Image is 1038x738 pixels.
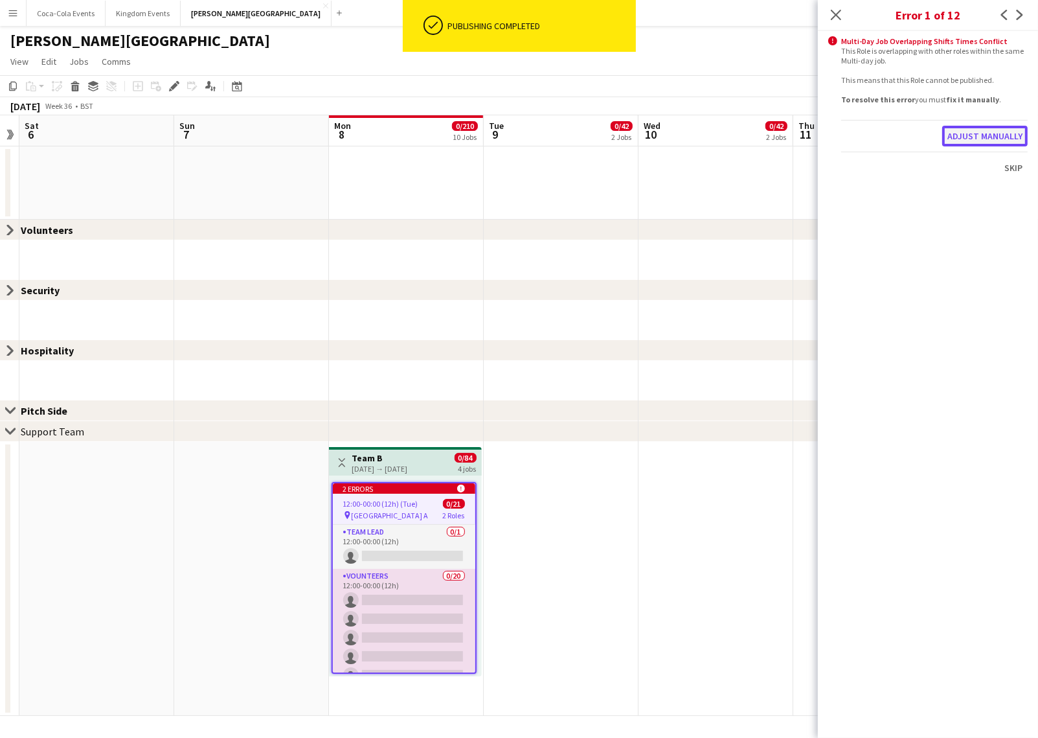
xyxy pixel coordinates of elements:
h1: [PERSON_NAME][GEOGRAPHIC_DATA] [10,31,270,51]
span: 10 [642,127,660,142]
app-job-card: 2 errors 12:00-00:00 (12h) (Tue)0/21 [GEOGRAPHIC_DATA] A2 RolesTeam Lead0/112:00-00:00 (12h) Voun... [332,482,477,674]
div: Pitch Side [21,404,78,417]
button: Kingdom Events [106,1,181,26]
div: 4 jobs [458,463,477,474]
span: 0/42 [765,121,787,131]
span: 0/84 [455,453,477,463]
span: 11 [796,127,815,142]
a: Comms [96,53,136,70]
span: Week 36 [43,101,75,111]
div: [DATE] [10,100,40,113]
b: fix it manually [946,95,999,104]
div: Security [21,284,70,297]
button: Coca-Cola Events [27,1,106,26]
a: Edit [36,53,62,70]
div: Multi-Day Job Overlapping Shifts Times Conflict [841,36,1028,46]
h3: Error 1 of 12 [818,6,1038,23]
span: [GEOGRAPHIC_DATA] A [352,511,429,520]
b: To resolve this error [841,95,915,104]
div: Support Team [21,425,84,438]
span: 6 [23,127,39,142]
div: Publishing completed [448,20,631,32]
span: Edit [41,56,56,67]
div: 2 Jobs [611,132,632,142]
span: Mon [334,120,351,132]
h3: Team B [352,452,408,464]
button: Skip [999,157,1028,178]
button: [PERSON_NAME][GEOGRAPHIC_DATA] [181,1,332,26]
span: 8 [332,127,351,142]
div: Volunteers [21,224,84,236]
div: 2 Jobs [766,132,787,142]
span: Comms [102,56,131,67]
button: Adjust manually [942,126,1028,146]
a: Jobs [64,53,94,70]
span: Wed [644,120,660,132]
div: 10 Jobs [453,132,477,142]
span: 7 [177,127,195,142]
span: Jobs [69,56,89,67]
div: This Role is overlapping with other roles within the same Multi-day job. This means that this Rol... [841,46,1028,104]
span: 12:00-00:00 (12h) (Tue) [343,499,418,509]
div: [DATE] → [DATE] [352,464,408,474]
app-card-role: Team Lead0/112:00-00:00 (12h) [333,525,475,569]
div: Hospitality [21,344,84,357]
span: Tue [489,120,504,132]
span: View [10,56,28,67]
span: 9 [487,127,504,142]
span: 2 Roles [443,511,465,520]
a: View [5,53,34,70]
div: BST [80,101,93,111]
div: 2 errors [333,483,475,494]
span: 0/42 [611,121,633,131]
span: Sat [25,120,39,132]
span: Sun [179,120,195,132]
span: Thu [798,120,815,132]
span: 0/21 [443,499,465,509]
span: 0/210 [452,121,478,131]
